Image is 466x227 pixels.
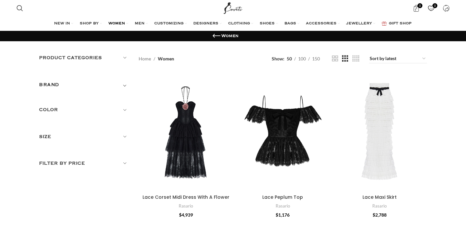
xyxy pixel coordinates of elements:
[284,21,296,26] span: BAGS
[306,21,336,26] span: ACCESSORIES
[389,21,412,26] span: GIFT SHOP
[54,21,70,26] span: NEW IN
[154,17,187,30] a: CUSTOMIZING
[39,106,129,113] h5: Color
[39,54,129,61] h5: Product categories
[135,21,144,26] span: MEN
[272,55,284,62] span: Show
[342,55,348,63] a: Grid view 3
[352,55,359,63] a: Grid view 4
[154,21,184,26] span: CUSTOMIZING
[135,17,148,30] a: MEN
[310,55,322,62] a: 150
[276,203,290,209] a: Rasario
[332,55,338,63] a: Grid view 2
[312,56,320,61] span: 150
[193,17,222,30] a: DESIGNERS
[373,212,387,218] bdi: 2,788
[418,3,422,8] span: 0
[179,212,182,218] span: $
[39,81,59,88] h5: BRAND
[228,17,253,30] a: CLOTHING
[373,212,375,218] span: $
[139,73,234,191] a: Lace Corset Midi Dress With A Flower
[284,17,299,30] a: BAGS
[260,21,275,26] span: SHOES
[287,56,292,61] span: 50
[372,203,387,209] a: Rasario
[179,203,193,209] a: Rasario
[369,54,427,63] select: Shop order
[39,81,129,93] div: Toggle filter
[296,55,308,62] a: 100
[409,2,423,15] a: 0
[235,73,330,191] a: Lace Peplum Top
[193,21,218,26] span: DESIGNERS
[13,2,26,15] a: Search
[108,17,128,30] a: WOMEN
[432,3,437,8] span: 0
[80,21,99,26] span: SHOP BY
[158,55,174,62] span: Women
[179,212,193,218] bdi: 4,939
[54,17,73,30] a: NEW IN
[276,212,290,218] bdi: 1,176
[139,55,174,62] nav: Breadcrumb
[284,55,294,62] a: 50
[424,2,438,15] div: My Wishlist
[382,21,387,26] img: GiftBag
[39,133,129,140] h5: Size
[108,21,125,26] span: WOMEN
[346,21,372,26] span: JEWELLERY
[80,17,102,30] a: SHOP BY
[276,212,278,218] span: $
[260,17,278,30] a: SHOES
[139,55,151,62] a: Home
[228,21,250,26] span: CLOTHING
[13,17,453,30] div: Main navigation
[382,17,412,30] a: GIFT SHOP
[346,17,375,30] a: JEWELLERY
[332,73,427,191] a: Lace Maxi Skirt
[363,194,397,200] a: Lace Maxi Skirt
[262,194,303,200] a: Lace Peplum Top
[221,33,239,39] h1: Women
[212,31,221,41] a: Go back
[298,56,306,61] span: 100
[143,194,229,200] a: Lace Corset Midi Dress With A Flower
[39,160,129,167] h5: Filter by price
[424,2,438,15] a: 0
[306,17,340,30] a: ACCESSORIES
[222,5,244,10] a: Site logo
